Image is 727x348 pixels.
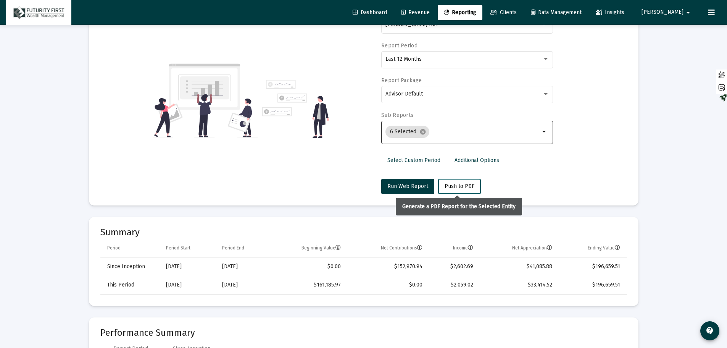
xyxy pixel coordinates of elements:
a: Data Management [525,5,588,20]
mat-icon: arrow_drop_down [683,5,693,20]
span: Run Web Report [387,183,428,189]
td: $41,085.88 [479,257,558,276]
td: $196,659.51 [558,276,627,294]
td: $196,659.51 [558,257,627,276]
div: Net Contributions [381,245,422,251]
div: Income [453,245,473,251]
mat-icon: cancel [419,128,426,135]
mat-card-title: Summary [100,228,627,236]
span: Insights [596,9,624,16]
div: [DATE] [166,281,211,289]
div: [DATE] [222,263,264,270]
td: Column Beginning Value [270,239,346,257]
div: [DATE] [166,263,211,270]
td: $2,059.02 [428,276,479,294]
mat-card-title: Performance Summary [100,329,627,337]
span: Revenue [401,9,430,16]
img: reporting [153,63,258,138]
td: Column Period [100,239,161,257]
td: Column Period End [217,239,270,257]
td: $33,414.52 [479,276,558,294]
div: Ending Value [588,245,620,251]
img: Dashboard [12,5,66,20]
td: $0.00 [346,276,428,294]
td: Column Net Appreciation [479,239,558,257]
mat-chip-list: Selection [385,124,540,139]
button: Push to PDF [438,179,481,194]
td: Column Period Start [161,239,217,257]
a: Revenue [395,5,436,20]
td: Column Income [428,239,479,257]
td: This Period [100,276,161,294]
span: Push to PDF [445,183,474,189]
td: $161,185.97 [270,276,346,294]
div: [DATE] [222,281,264,289]
a: Dashboard [347,5,393,20]
img: reporting-alt [262,80,329,138]
mat-icon: contact_support [705,326,714,335]
label: Report Package [381,77,422,84]
button: Run Web Report [381,179,434,194]
div: Period End [222,245,244,251]
span: Data Management [531,9,582,16]
span: Reporting [444,9,476,16]
span: Clients [490,9,517,16]
div: Data grid [100,239,627,295]
span: Last 12 Months [385,56,422,62]
div: Net Appreciation [512,245,552,251]
a: Clients [484,5,523,20]
td: Column Ending Value [558,239,627,257]
td: Since Inception [100,257,161,276]
td: $0.00 [270,257,346,276]
mat-icon: arrow_drop_down [540,127,549,136]
span: Advisor Default [385,91,423,97]
a: Insights [590,5,630,20]
div: Beginning Value [301,245,341,251]
label: Report Period [381,42,418,49]
span: [PERSON_NAME] [642,9,683,16]
a: Reporting [438,5,482,20]
span: Dashboard [353,9,387,16]
td: $2,602.69 [428,257,479,276]
mat-chip: 6 Selected [385,126,429,138]
div: Period [107,245,121,251]
span: Additional Options [455,157,499,163]
td: Column Net Contributions [346,239,428,257]
button: [PERSON_NAME] [632,5,702,20]
label: Sub Reports [381,112,413,118]
td: $152,970.94 [346,257,428,276]
span: Select Custom Period [387,157,440,163]
div: Period Start [166,245,190,251]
